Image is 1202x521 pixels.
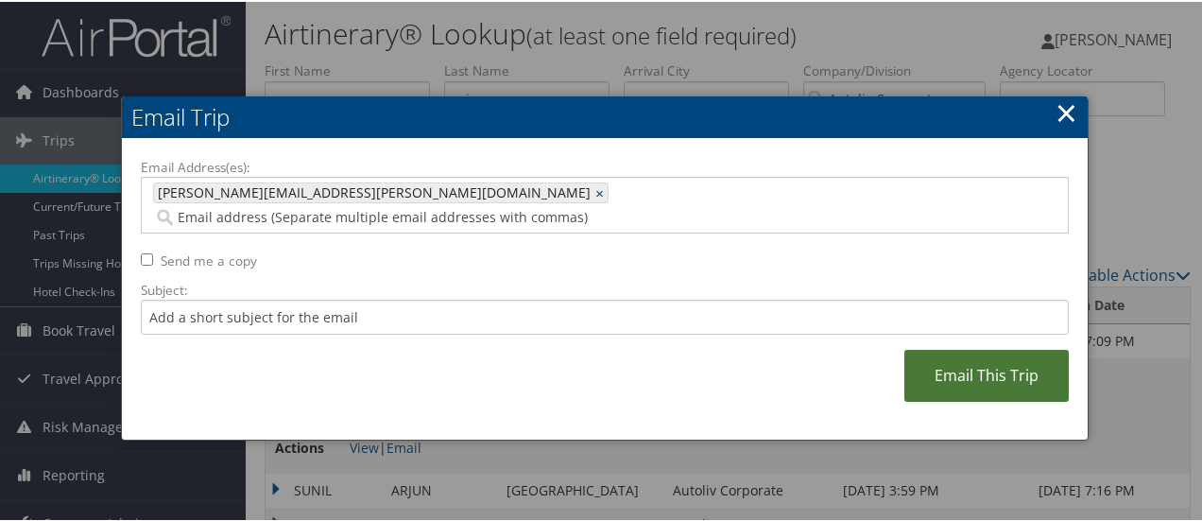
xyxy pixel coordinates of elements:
[154,182,591,200] span: [PERSON_NAME][EMAIL_ADDRESS][PERSON_NAME][DOMAIN_NAME]
[122,95,1088,136] h2: Email Trip
[161,250,257,269] label: Send me a copy
[141,298,1069,333] input: Add a short subject for the email
[595,182,608,200] a: ×
[141,156,1069,175] label: Email Address(es):
[904,348,1069,400] a: Email This Trip
[153,206,833,225] input: Email address (Separate multiple email addresses with commas)
[141,279,1069,298] label: Subject:
[1056,92,1077,130] a: ×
